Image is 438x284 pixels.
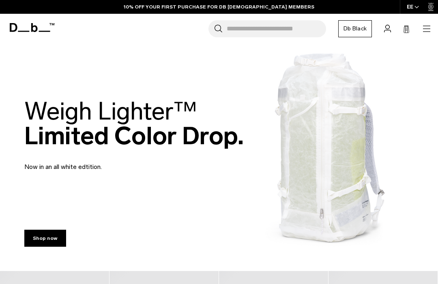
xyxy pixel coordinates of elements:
a: Db Black [338,20,372,37]
h2: Limited Color Drop. [24,99,244,148]
a: 10% OFF YOUR FIRST PURCHASE FOR DB [DEMOGRAPHIC_DATA] MEMBERS [124,3,314,11]
a: Shop now [24,230,66,247]
span: Weigh Lighter™ [24,96,197,126]
p: Now in an all white edtition. [24,152,219,172]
